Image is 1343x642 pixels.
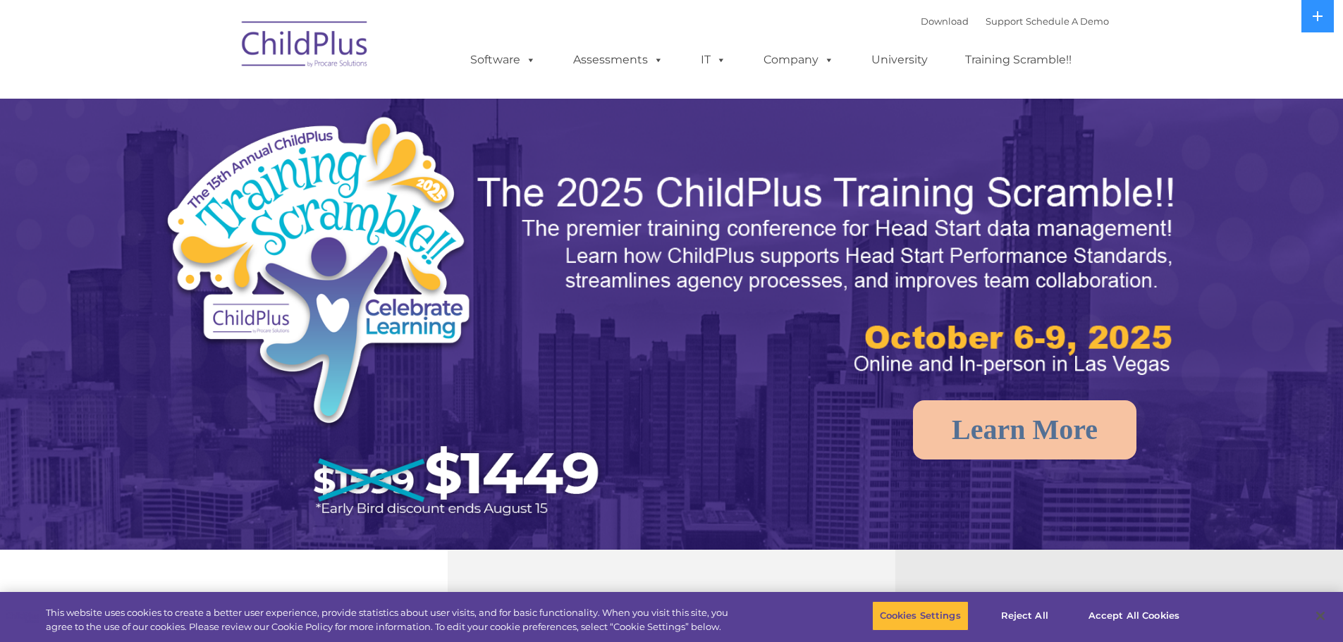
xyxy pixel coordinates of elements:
[196,93,239,104] span: Last name
[1026,16,1109,27] a: Schedule A Demo
[1305,600,1336,631] button: Close
[235,11,376,82] img: ChildPlus by Procare Solutions
[913,400,1136,459] a: Learn More
[749,46,848,74] a: Company
[986,16,1023,27] a: Support
[857,46,942,74] a: University
[196,151,256,161] span: Phone number
[1081,601,1187,631] button: Accept All Cookies
[981,601,1069,631] button: Reject All
[921,16,1109,27] font: |
[951,46,1086,74] a: Training Scramble!!
[687,46,740,74] a: IT
[921,16,969,27] a: Download
[559,46,677,74] a: Assessments
[456,46,550,74] a: Software
[46,606,739,634] div: This website uses cookies to create a better user experience, provide statistics about user visit...
[872,601,969,631] button: Cookies Settings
